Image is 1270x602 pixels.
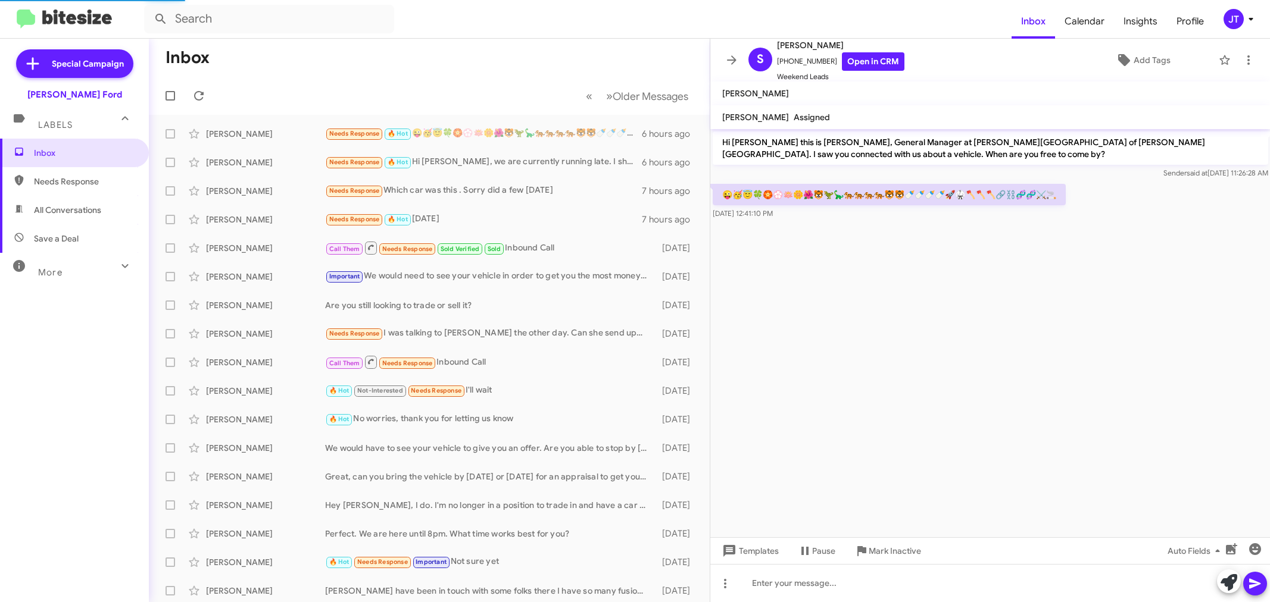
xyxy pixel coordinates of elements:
[34,233,79,244] span: Save a Deal
[653,471,700,482] div: [DATE]
[325,184,642,197] div: Which car was this . Sorry did a few [DATE]
[845,540,931,562] button: Mark Inactive
[206,328,325,340] div: [PERSON_NAME]
[325,555,653,569] div: Not sure yet
[710,540,788,562] button: Templates
[34,204,101,216] span: All Conversations
[166,48,210,67] h1: Inbox
[788,540,845,562] button: Pause
[206,185,325,197] div: [PERSON_NAME]
[1158,540,1234,562] button: Auto Fields
[388,158,408,166] span: 🔥 Hot
[653,242,700,254] div: [DATE]
[206,442,325,454] div: [PERSON_NAME]
[441,245,480,253] span: Sold Verified
[1134,49,1171,71] span: Add Tags
[1168,540,1225,562] span: Auto Fields
[653,528,700,540] div: [DATE]
[777,52,904,71] span: [PHONE_NUMBER]
[325,269,653,283] div: We would need to see your vehicle in order to get you the most money a possible. The process only...
[206,299,325,311] div: [PERSON_NAME]
[869,540,921,562] span: Mark Inactive
[357,558,408,566] span: Needs Response
[325,127,642,140] div: 😜🥳😇🍀🏵️💮🪷🌼🌺🐯🦖🦕🐅🐅🐅🐅🐯🐯🍼🍼🍼🍼🚀🥋🪓🪓🪓🔗⛓️🧬🧬⚔️🚬
[613,90,688,103] span: Older Messages
[325,155,642,169] div: Hi [PERSON_NAME], we are currently running late. I should be there about 1500. Just looking at an...
[144,5,394,33] input: Search
[325,412,653,426] div: No worries, thank you for letting us know
[34,175,135,187] span: Needs Response
[206,356,325,368] div: [PERSON_NAME]
[606,89,613,104] span: »
[653,413,700,425] div: [DATE]
[416,558,447,566] span: Important
[206,128,325,140] div: [PERSON_NAME]
[713,209,773,218] span: [DATE] 12:41:10 PM
[329,215,380,223] span: Needs Response
[1167,4,1213,39] a: Profile
[325,240,653,255] div: Inbound Call
[653,356,700,368] div: [DATE]
[206,156,325,168] div: [PERSON_NAME]
[388,215,408,223] span: 🔥 Hot
[206,471,325,482] div: [PERSON_NAME]
[388,130,408,137] span: 🔥 Hot
[329,415,350,423] span: 🔥 Hot
[642,128,700,140] div: 6 hours ago
[325,355,653,369] div: Inbound Call
[1213,9,1257,29] button: JT
[206,271,325,283] div: [PERSON_NAME]
[653,585,700,597] div: [DATE]
[325,442,653,454] div: We would have to see your vehicle to give you an offer. Are you able to stop by [DATE] ?
[653,299,700,311] div: [DATE]
[1186,168,1207,177] span: said at
[653,271,700,283] div: [DATE]
[642,185,700,197] div: 7 hours ago
[653,385,700,397] div: [DATE]
[842,52,904,71] a: Open in CRM
[329,272,360,280] span: Important
[329,130,380,137] span: Needs Response
[757,50,764,69] span: S
[777,71,904,83] span: Weekend Leads
[206,214,325,225] div: [PERSON_NAME]
[329,330,380,337] span: Needs Response
[34,147,135,159] span: Inbox
[325,528,653,540] div: Perfect. We are here until 8pm. What time works best for you?
[325,471,653,482] div: Great, can you bring the vehicle by [DATE] or [DATE] for an appraisal to get you the most money a...
[325,384,653,397] div: I'll wait
[411,387,461,394] span: Needs Response
[206,528,325,540] div: [PERSON_NAME]
[653,328,700,340] div: [DATE]
[1012,4,1055,39] a: Inbox
[329,359,360,367] span: Call Them
[812,540,835,562] span: Pause
[325,585,653,597] div: [PERSON_NAME] have been in touch with some folks there I have so many fusions in the air We buy t...
[206,499,325,511] div: [PERSON_NAME]
[325,212,642,226] div: [DATE]
[586,89,592,104] span: «
[653,556,700,568] div: [DATE]
[642,156,700,168] div: 6 hours ago
[1055,4,1114,39] a: Calendar
[206,585,325,597] div: [PERSON_NAME]
[1114,4,1167,39] a: Insights
[579,84,600,108] button: Previous
[329,158,380,166] span: Needs Response
[38,267,63,278] span: More
[382,359,433,367] span: Needs Response
[722,112,789,123] span: [PERSON_NAME]
[206,413,325,425] div: [PERSON_NAME]
[52,58,124,70] span: Special Campaign
[206,556,325,568] div: [PERSON_NAME]
[777,38,904,52] span: [PERSON_NAME]
[329,387,350,394] span: 🔥 Hot
[1163,168,1268,177] span: Sender [DATE] 11:26:28 AM
[713,131,1268,165] p: Hi [PERSON_NAME] this is [PERSON_NAME], General Manager at [PERSON_NAME][GEOGRAPHIC_DATA] of [PER...
[16,49,133,78] a: Special Campaign
[329,187,380,195] span: Needs Response
[642,214,700,225] div: 7 hours ago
